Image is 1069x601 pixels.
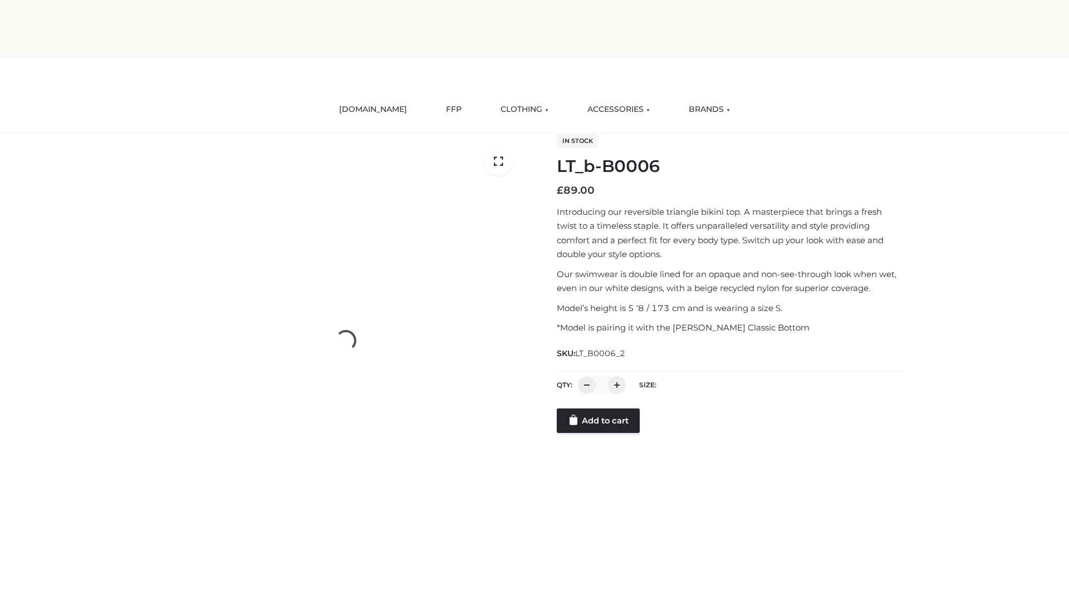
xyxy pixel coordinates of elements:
p: *Model is pairing it with the [PERSON_NAME] Classic Bottom [557,321,904,335]
a: BRANDS [680,97,738,122]
bdi: 89.00 [557,184,595,196]
label: Size: [639,381,656,389]
span: LT_B0006_2 [575,348,625,358]
p: Introducing our reversible triangle bikini top. A masterpiece that brings a fresh twist to a time... [557,205,904,262]
a: Add to cart [557,408,640,433]
a: ACCESSORIES [579,97,658,122]
h1: LT_b-B0006 [557,156,904,176]
span: £ [557,184,563,196]
a: FFP [438,97,470,122]
span: In stock [557,134,599,147]
a: [DOMAIN_NAME] [331,97,415,122]
span: SKU: [557,347,626,360]
p: Model’s height is 5 ‘8 / 173 cm and is wearing a size S. [557,301,904,316]
p: Our swimwear is double lined for an opaque and non-see-through look when wet, even in our white d... [557,267,904,295]
label: QTY: [557,381,572,389]
a: CLOTHING [492,97,557,122]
